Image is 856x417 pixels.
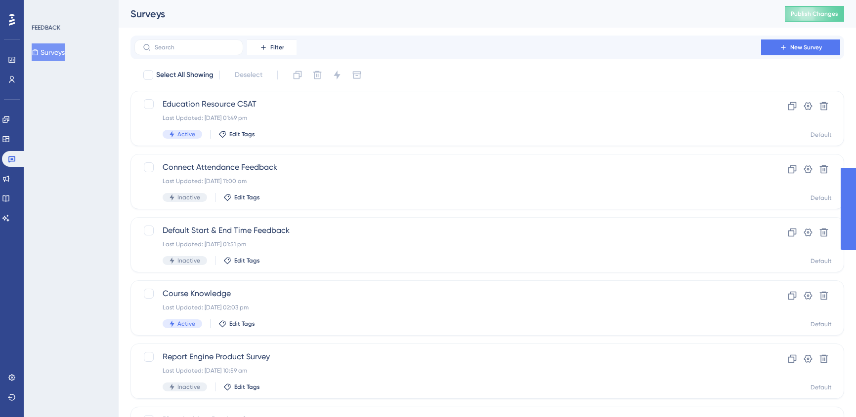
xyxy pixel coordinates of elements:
button: Edit Tags [218,320,255,328]
button: Publish Changes [785,6,844,22]
span: Inactive [177,257,200,265]
span: Filter [270,43,284,51]
div: Default [811,194,832,202]
span: Education Resource CSAT [163,98,733,110]
span: Select All Showing [156,69,214,81]
button: New Survey [761,39,840,55]
span: New Survey [790,43,822,51]
span: Connect Attendance Feedback [163,161,733,173]
button: Edit Tags [223,383,260,391]
div: Last Updated: [DATE] 01:49 pm [163,114,733,122]
span: Active [177,320,195,328]
button: Filter [247,39,297,55]
iframe: UserGuiding AI Assistant Launcher [814,378,844,408]
span: Edit Tags [229,130,255,138]
div: Last Updated: [DATE] 02:03 pm [163,303,733,311]
span: Publish Changes [791,10,838,18]
div: Surveys [130,7,760,21]
button: Deselect [226,66,271,84]
span: Course Knowledge [163,288,733,300]
button: Edit Tags [223,193,260,201]
span: Edit Tags [229,320,255,328]
div: Default [811,383,832,391]
span: Default Start & End Time Feedback [163,225,733,236]
div: Default [811,131,832,139]
span: Report Engine Product Survey [163,351,733,363]
button: Edit Tags [218,130,255,138]
div: FEEDBACK [32,24,60,32]
span: Inactive [177,383,200,391]
input: Search [155,44,235,51]
div: Last Updated: [DATE] 01:51 pm [163,240,733,248]
button: Edit Tags [223,257,260,265]
span: Edit Tags [234,257,260,265]
span: Inactive [177,193,200,201]
button: Surveys [32,43,65,61]
span: Active [177,130,195,138]
div: Last Updated: [DATE] 10:59 am [163,367,733,375]
div: Default [811,320,832,328]
span: Edit Tags [234,383,260,391]
div: Last Updated: [DATE] 11:00 am [163,177,733,185]
div: Default [811,257,832,265]
span: Deselect [235,69,262,81]
span: Edit Tags [234,193,260,201]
